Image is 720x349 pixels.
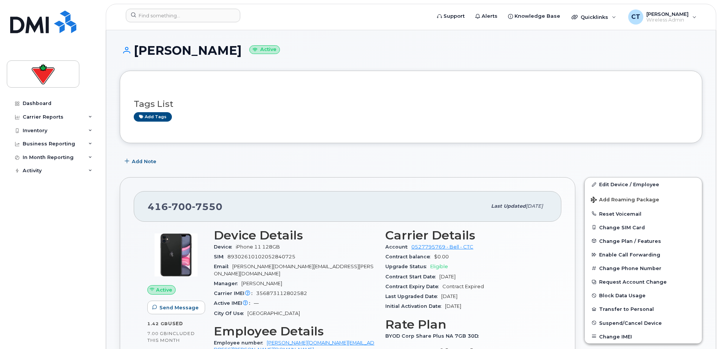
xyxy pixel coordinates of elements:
[585,234,702,248] button: Change Plan / Features
[159,304,199,311] span: Send Message
[241,281,282,286] span: [PERSON_NAME]
[147,301,205,314] button: Send Message
[214,229,376,242] h3: Device Details
[236,244,280,250] span: iPhone 11 128GB
[168,201,192,212] span: 700
[599,238,661,244] span: Change Plan / Features
[439,274,456,280] span: [DATE]
[385,254,434,259] span: Contract balance
[445,303,461,309] span: [DATE]
[247,310,300,316] span: [GEOGRAPHIC_DATA]
[214,244,236,250] span: Device
[599,320,662,326] span: Suspend/Cancel Device
[147,321,168,326] span: 1.42 GB
[168,321,183,326] span: used
[491,203,526,209] span: Last updated
[148,201,222,212] span: 416
[134,99,688,109] h3: Tags List
[214,310,247,316] span: City Of Use
[214,264,374,276] span: [PERSON_NAME][DOMAIN_NAME][EMAIL_ADDRESS][PERSON_NAME][DOMAIN_NAME]
[385,264,430,269] span: Upgrade Status
[385,274,439,280] span: Contract Start Date
[214,324,376,338] h3: Employee Details
[214,290,256,296] span: Carrier IMEI
[153,232,199,278] img: iPhone_11.jpg
[385,333,482,339] span: BYOD Corp Share Plus NA 7GB 30D
[585,330,702,343] button: Change IMEI
[256,290,307,296] span: 356873112802582
[526,203,543,209] span: [DATE]
[147,331,167,336] span: 7.00 GB
[134,112,172,122] a: Add tags
[192,201,222,212] span: 7550
[385,303,445,309] span: Initial Activation Date
[385,318,548,331] h3: Rate Plan
[385,284,442,289] span: Contract Expiry Date
[585,316,702,330] button: Suspend/Cancel Device
[585,207,702,221] button: Reset Voicemail
[214,264,232,269] span: Email
[249,45,280,54] small: Active
[430,264,448,269] span: Eligible
[120,44,702,57] h1: [PERSON_NAME]
[585,191,702,207] button: Add Roaming Package
[385,229,548,242] h3: Carrier Details
[214,300,254,306] span: Active IMEI
[585,261,702,275] button: Change Phone Number
[385,244,411,250] span: Account
[385,293,441,299] span: Last Upgraded Date
[132,158,156,165] span: Add Note
[585,248,702,261] button: Enable Call Forwarding
[120,154,163,168] button: Add Note
[585,221,702,234] button: Change SIM Card
[254,300,259,306] span: —
[214,281,241,286] span: Manager
[441,293,457,299] span: [DATE]
[599,252,660,258] span: Enable Call Forwarding
[585,178,702,191] a: Edit Device / Employee
[434,254,449,259] span: $0.00
[214,340,267,346] span: Employee number
[214,254,227,259] span: SIM
[591,197,659,204] span: Add Roaming Package
[411,244,473,250] a: 0527795769 - Bell - CTC
[156,286,172,293] span: Active
[227,254,295,259] span: 89302610102052840725
[585,302,702,316] button: Transfer to Personal
[442,284,484,289] span: Contract Expired
[147,330,195,343] span: included this month
[585,289,702,302] button: Block Data Usage
[585,275,702,289] button: Request Account Change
